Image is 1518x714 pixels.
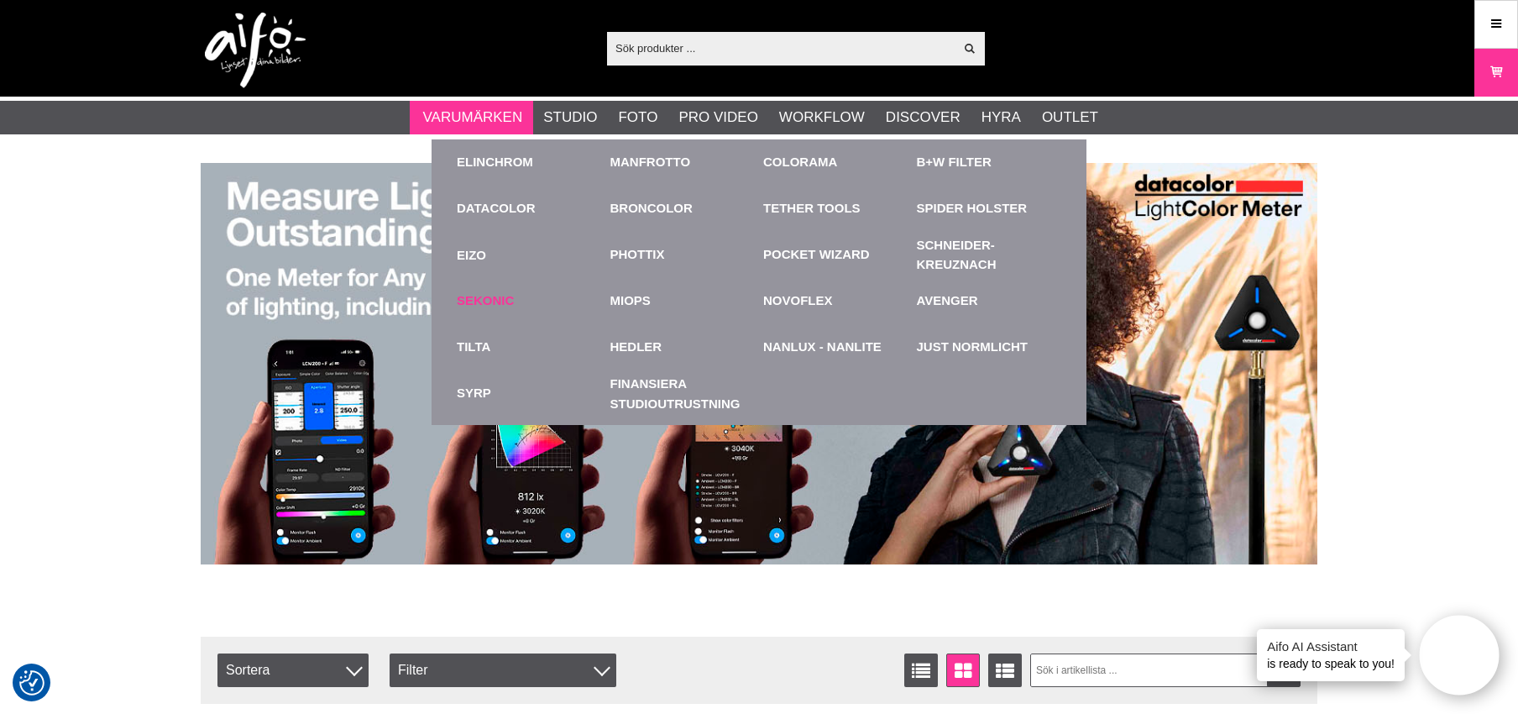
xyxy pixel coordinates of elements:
img: logo.png [205,13,306,88]
div: is ready to speak to you! [1257,629,1405,681]
h4: Aifo AI Assistant [1267,638,1395,655]
a: Colorama [763,153,837,172]
a: Tether Tools [763,199,861,218]
a: Utökad listvisning [988,654,1022,687]
a: B+W Filter [917,153,992,172]
a: Outlet [1042,107,1098,129]
a: Pocket Wizard [763,245,870,265]
a: Phottix [610,245,665,265]
a: TILTA [457,338,490,357]
a: Listvisning [904,654,938,687]
a: Schneider-Kreuznach [917,236,1062,274]
input: Sök produkter ... [607,35,954,60]
img: Revisit consent button [19,670,44,696]
a: Foto [618,107,657,129]
a: Sekonic [457,291,514,311]
a: EIZO [457,232,602,278]
button: Samtyckesinställningar [19,668,44,698]
a: Studio [543,107,597,129]
input: Sök i artikellista ... [1030,654,1301,687]
a: Discover [886,107,961,129]
a: Workflow [779,107,865,129]
a: Finansiera Studioutrustning [610,370,756,417]
a: Pro Video [678,107,757,129]
a: Manfrotto [610,153,691,172]
a: Elinchrom [457,153,533,172]
a: Varumärken [423,107,523,129]
a: Just Normlicht [917,338,1029,357]
div: Filter [390,654,616,687]
a: Datacolor [457,199,536,218]
a: Miops [610,291,651,311]
a: Broncolor [610,199,693,218]
a: Avenger [917,291,978,311]
a: Syrp [457,384,491,403]
span: Sortera [217,654,369,687]
a: Hedler [610,338,662,357]
a: Hyra [981,107,1021,129]
img: Annons:005 banner-datac-lcm200-1390x.jpg [201,163,1317,564]
a: Spider Holster [917,199,1028,218]
a: Nanlux - Nanlite [763,338,882,357]
a: Novoflex [763,291,833,311]
a: Fönstervisning [946,654,980,687]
